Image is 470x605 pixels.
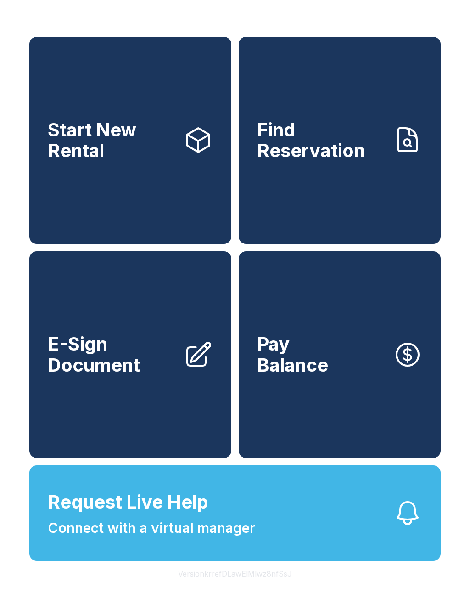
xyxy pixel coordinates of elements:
[48,518,255,538] span: Connect with a virtual manager
[257,334,328,375] span: Pay Balance
[48,119,176,161] span: Start New Rental
[29,465,441,561] button: Request Live HelpConnect with a virtual manager
[257,119,386,161] span: Find Reservation
[48,488,208,516] span: Request Live Help
[239,251,441,458] button: PayBalance
[29,251,231,458] a: E-Sign Document
[29,37,231,244] a: Start New Rental
[171,561,299,587] button: VersionkrrefDLawElMlwz8nfSsJ
[239,37,441,244] a: Find Reservation
[48,334,176,375] span: E-Sign Document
